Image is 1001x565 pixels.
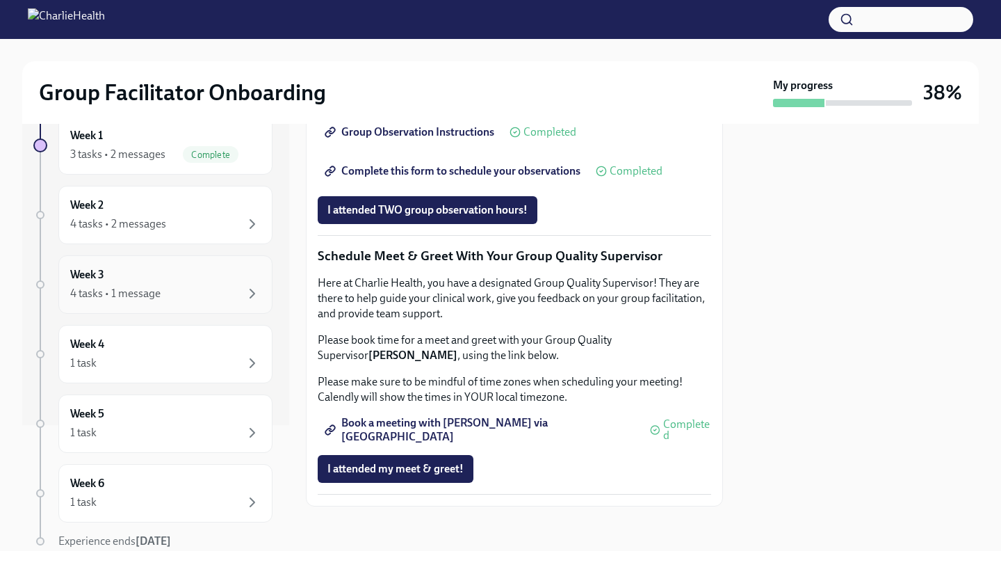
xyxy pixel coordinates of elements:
h6: Week 2 [70,198,104,213]
a: Week 51 task [33,395,272,453]
div: 1 task [70,356,97,371]
p: Schedule Meet & Greet With Your Group Quality Supervisor [318,247,711,265]
button: I attended TWO group observation hours! [318,196,537,224]
strong: [DATE] [136,534,171,548]
h6: Week 3 [70,267,104,282]
p: Here at Charlie Health, you have a designated Group Quality Supervisor! They are there to help gu... [318,276,711,321]
a: Book a meeting with [PERSON_NAME] via [GEOGRAPHIC_DATA] [318,416,644,444]
strong: My progress [773,78,833,93]
span: Complete this form to schedule your observations [327,164,580,178]
span: Group Observation Instructions [327,125,494,139]
div: 3 tasks • 2 messages [70,147,165,162]
span: Complete [183,150,238,160]
span: Completed [610,166,662,177]
a: Complete this form to schedule your observations [318,157,590,185]
p: Please make sure to be mindful of time zones when scheduling your meeting! Calendly will show the... [318,374,711,405]
strong: [PERSON_NAME] [368,349,457,362]
a: Week 24 tasks • 2 messages [33,186,272,244]
a: Week 41 task [33,325,272,383]
div: 1 task [70,425,97,440]
a: Week 34 tasks • 1 message [33,255,272,314]
h2: Group Facilitator Onboarding [39,79,326,106]
span: I attended my meet & greet! [327,462,464,476]
img: CharlieHealth [28,8,105,31]
p: Please book time for a meet and greet with your Group Quality Supervisor , using the link below. [318,333,711,363]
div: 1 task [70,495,97,510]
h6: Week 5 [70,406,104,422]
a: Week 13 tasks • 2 messagesComplete [33,116,272,175]
a: Group Observation Instructions [318,118,504,146]
span: Experience ends [58,534,171,548]
button: I attended my meet & greet! [318,455,473,483]
h6: Week 1 [70,128,103,143]
div: 4 tasks • 2 messages [70,216,166,232]
span: Completed [663,419,711,441]
h6: Week 6 [70,476,104,491]
h6: Week 4 [70,337,104,352]
div: 4 tasks • 1 message [70,286,161,301]
span: Book a meeting with [PERSON_NAME] via [GEOGRAPHIC_DATA] [327,423,635,437]
a: Week 61 task [33,464,272,523]
span: I attended TWO group observation hours! [327,203,528,217]
h3: 38% [923,80,962,105]
span: Completed [523,127,576,138]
